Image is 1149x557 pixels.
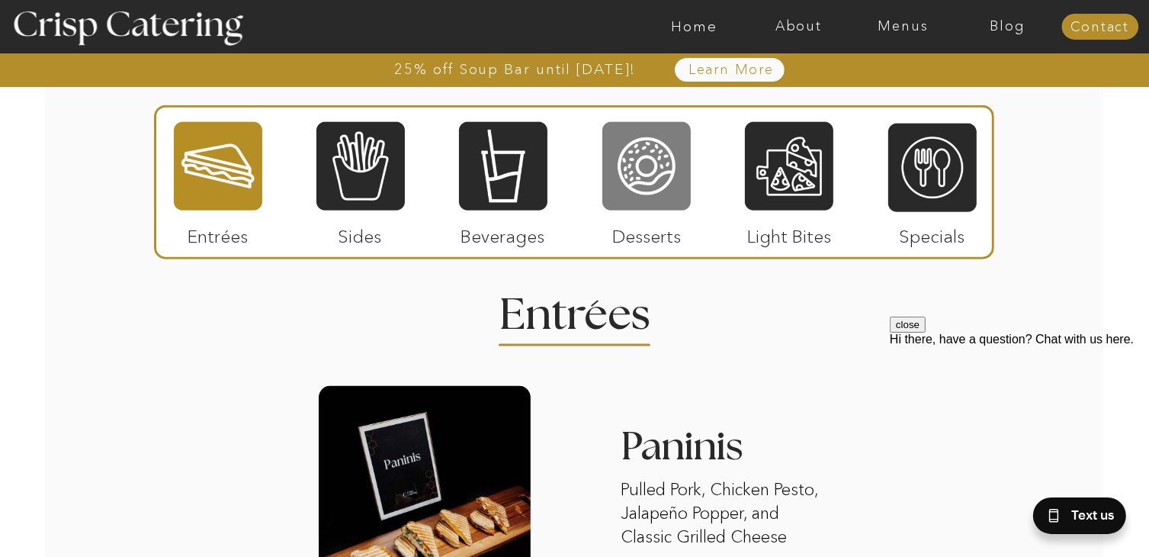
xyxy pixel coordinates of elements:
[739,211,840,255] p: Light Bites
[340,62,692,77] a: 25% off Soup Bar until [DATE]!
[621,427,833,476] h3: Paninis
[1061,20,1138,35] a: Contact
[890,317,1149,500] iframe: podium webchat widget prompt
[310,211,411,255] p: Sides
[621,478,833,552] p: Pulled Pork, Chicken Pesto, Jalapeño Popper, and Classic Grilled Cheese
[596,211,698,255] p: Desserts
[851,19,955,34] a: Menus
[746,19,851,34] a: About
[452,211,554,255] p: Beverages
[642,19,746,34] a: Home
[955,19,1060,34] a: Blog
[653,63,810,78] a: Learn More
[881,211,983,255] p: Specials
[168,211,269,255] p: Entrées
[500,294,650,324] h2: Entrees
[1027,481,1149,557] iframe: podium webchat widget bubble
